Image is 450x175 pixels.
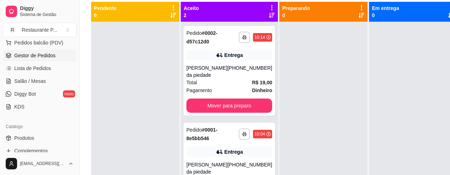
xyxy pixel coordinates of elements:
a: Diggy Botnovo [3,88,76,100]
p: Em entrega [372,5,399,12]
span: Pagamento [186,86,212,94]
strong: Dinheiro [252,87,272,93]
div: Entrega [224,52,243,59]
div: Entrega [224,148,243,155]
strong: # 0001-8e5bb546 [186,127,217,141]
div: 10:04 [254,131,265,137]
button: Mover para preparo [186,99,272,113]
button: Select a team [3,23,76,37]
span: KDS [14,103,25,110]
span: R [9,26,16,33]
p: Preparando [282,5,310,12]
span: Produtos [14,134,34,142]
p: 2 [184,12,199,19]
span: Gestor de Pedidos [14,52,55,59]
span: [EMAIL_ADDRESS][DOMAIN_NAME] [20,161,65,166]
a: Gestor de Pedidos [3,50,76,61]
p: Aceito [184,5,199,12]
p: Pendente [94,5,116,12]
p: 0 [372,12,399,19]
a: Salão / Mesas [3,75,76,87]
a: Complementos [3,145,76,157]
div: [PHONE_NUMBER] [227,64,272,79]
span: Pedido [186,127,202,133]
a: KDS [3,101,76,112]
button: [EMAIL_ADDRESS][DOMAIN_NAME] [3,155,76,172]
span: Lista de Pedidos [14,65,51,72]
span: Diggy Bot [14,90,36,97]
span: Pedidos balcão (PDV) [14,39,63,46]
span: Pedido [186,30,202,36]
a: Produtos [3,132,76,144]
button: Pedidos balcão (PDV) [3,37,76,48]
a: DiggySistema de Gestão [3,3,76,20]
span: Complementos [14,147,48,154]
span: Sistema de Gestão [20,12,74,17]
span: Total [186,79,197,86]
p: 0 [94,12,116,19]
div: Restaurante P ... [22,26,57,33]
strong: # 0002-d57c12d0 [186,30,217,44]
strong: R$ 19,00 [252,80,272,85]
div: Catálogo [3,121,76,132]
a: Lista de Pedidos [3,63,76,74]
span: Salão / Mesas [14,78,46,85]
span: Diggy [20,5,74,12]
div: 10:14 [254,35,265,40]
div: [PERSON_NAME] da piedade [186,64,227,79]
p: 0 [282,12,310,19]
